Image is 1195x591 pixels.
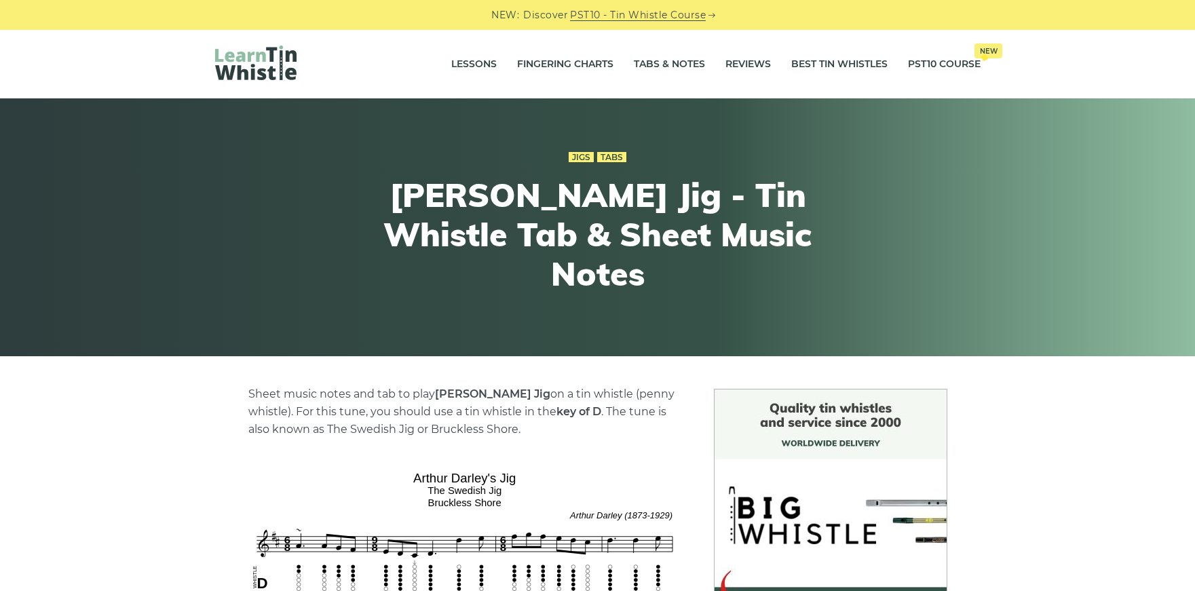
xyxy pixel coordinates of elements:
[348,176,848,293] h1: [PERSON_NAME] Jig - Tin Whistle Tab & Sheet Music Notes
[517,47,613,81] a: Fingering Charts
[597,152,626,163] a: Tabs
[556,405,601,418] strong: key of D
[791,47,888,81] a: Best Tin Whistles
[634,47,705,81] a: Tabs & Notes
[215,45,297,80] img: LearnTinWhistle.com
[451,47,497,81] a: Lessons
[435,387,550,400] strong: [PERSON_NAME] Jig
[725,47,771,81] a: Reviews
[974,43,1002,58] span: New
[908,47,981,81] a: PST10 CourseNew
[569,152,594,163] a: Jigs
[248,385,681,438] p: Sheet music notes and tab to play on a tin whistle (penny whistle). For this tune, you should use...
